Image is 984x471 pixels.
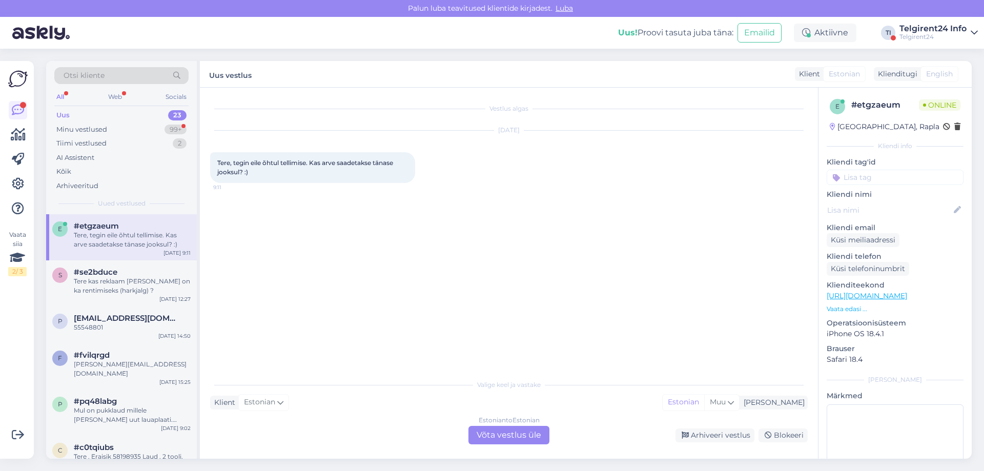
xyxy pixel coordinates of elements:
b: Uus! [618,28,638,37]
span: 9:11 [213,183,252,191]
div: Estonian [663,395,704,410]
input: Lisa tag [827,170,963,185]
div: [DATE] 14:50 [158,332,191,340]
span: e [835,103,839,110]
div: Minu vestlused [56,125,107,135]
span: English [926,69,953,79]
span: Uued vestlused [98,199,146,208]
p: Kliendi telefon [827,251,963,262]
span: f [58,354,62,362]
div: AI Assistent [56,153,94,163]
div: [PERSON_NAME] [827,375,963,384]
div: 23 [168,110,187,120]
p: Brauser [827,343,963,354]
p: Vaata edasi ... [827,304,963,314]
div: Tere, tegin eile õhtul tellimise. Kas arve saadetakse tänase jooksul? :) [74,231,191,249]
a: [URL][DOMAIN_NAME] [827,291,907,300]
p: Operatsioonisüsteem [827,318,963,329]
a: Telgirent24 InfoTelgirent24 [899,25,978,41]
div: Valige keel ja vastake [210,380,808,390]
div: Klienditugi [874,69,917,79]
div: 99+ [165,125,187,135]
p: Kliendi email [827,222,963,233]
div: [GEOGRAPHIC_DATA], Rapla [830,121,939,132]
span: #pq48labg [74,397,117,406]
div: Tere , Eraisik 58198935 Laud , 2 tooli, valge laudlina, 2 pokaali, ämber jääga, 2 taldrikud sushi... [74,452,191,470]
span: p [58,317,63,325]
div: [PERSON_NAME][EMAIL_ADDRESS][DOMAIN_NAME] [74,360,191,378]
div: 2 / 3 [8,267,27,276]
span: Luba [552,4,576,13]
span: e [58,225,62,233]
span: Tere, tegin eile õhtul tellimise. Kas arve saadetakse tänase jooksul? :) [217,159,395,176]
div: Kliendi info [827,141,963,151]
div: TI [881,26,895,40]
div: [DATE] [210,126,808,135]
span: Muu [710,397,726,406]
div: [DATE] 15:25 [159,378,191,386]
img: Askly Logo [8,69,28,89]
span: #c0tqiubs [74,443,114,452]
span: s [58,271,62,279]
label: Uus vestlus [209,67,252,81]
div: Võta vestlus üle [468,426,549,444]
div: Mul on pukklaud millele [PERSON_NAME] uut lauaplaati. 80cm läbimõõt. Sobiks ka kasutatud plaat. [74,406,191,424]
span: Otsi kliente [64,70,105,81]
button: Emailid [737,23,782,43]
div: Web [106,90,124,104]
div: Klient [795,69,820,79]
p: Klienditeekond [827,280,963,291]
div: Küsi meiliaadressi [827,233,899,247]
div: Socials [163,90,189,104]
p: iPhone OS 18.4.1 [827,329,963,339]
div: Vaata siia [8,230,27,276]
span: #se2bduce [74,268,117,277]
div: Tere kas reklaam [PERSON_NAME] on ka rentimiseks (harkjalg) ? [74,277,191,295]
span: #etgzaeum [74,221,119,231]
span: Estonian [244,397,275,408]
div: Arhiveeri vestlus [675,428,754,442]
div: Telgirent24 Info [899,25,967,33]
div: [DATE] 9:02 [161,424,191,432]
div: [DATE] 12:27 [159,295,191,303]
p: Kliendi nimi [827,189,963,200]
div: 55548801 [74,323,191,332]
p: Safari 18.4 [827,354,963,365]
p: Märkmed [827,391,963,401]
div: Tiimi vestlused [56,138,107,149]
div: Klient [210,397,235,408]
span: c [58,446,63,454]
p: Kliendi tag'id [827,157,963,168]
div: All [54,90,66,104]
div: Vestlus algas [210,104,808,113]
div: Kõik [56,167,71,177]
div: Telgirent24 [899,33,967,41]
div: Proovi tasuta juba täna: [618,27,733,39]
span: pisnenkoo@gmail.com [74,314,180,323]
div: Küsi telefoninumbrit [827,262,909,276]
div: Arhiveeritud [56,181,98,191]
div: # etgzaeum [851,99,919,111]
div: Blokeeri [758,428,808,442]
div: Aktiivne [794,24,856,42]
div: [DATE] 9:11 [163,249,191,257]
span: Online [919,99,960,111]
div: Estonian to Estonian [479,416,540,425]
div: [PERSON_NAME] [740,397,805,408]
span: Estonian [829,69,860,79]
input: Lisa nimi [827,204,952,216]
div: Uus [56,110,70,120]
span: #fvilqrgd [74,351,110,360]
div: 2 [173,138,187,149]
span: p [58,400,63,408]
